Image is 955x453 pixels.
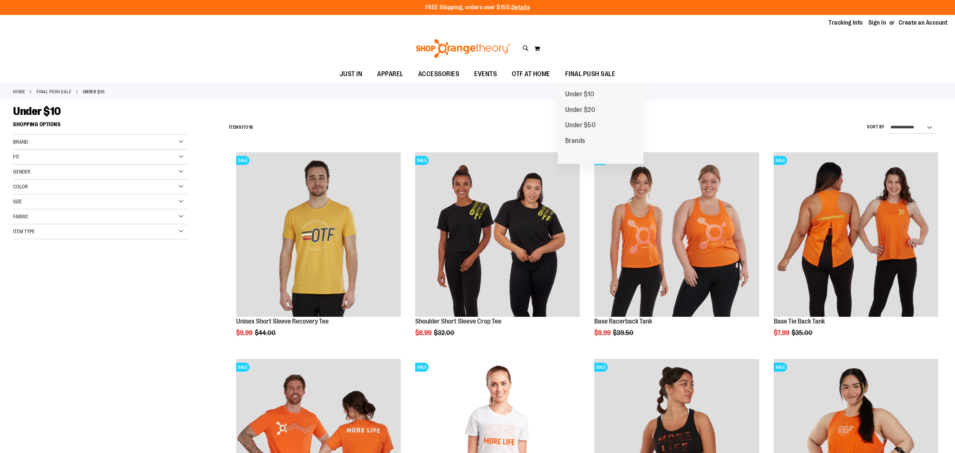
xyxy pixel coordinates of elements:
[774,329,790,337] span: $7.99
[411,149,583,356] div: product
[558,118,603,133] a: Under $50
[504,66,558,83] a: OTF AT HOME
[558,83,644,164] ul: FINAL PUSH SALE
[474,66,497,82] span: EVENTS
[13,88,25,95] a: Home
[415,156,429,165] span: SALE
[232,149,404,356] div: product
[792,329,814,337] span: $35.00
[774,318,825,325] a: Base Tie Back Tank
[415,329,433,337] span: $8.99
[13,139,28,145] span: Brand
[829,19,863,27] a: Tracking Info
[236,329,254,337] span: $9.99
[13,213,28,219] span: Fabric
[770,149,942,356] div: product
[13,118,188,135] strong: Shopping Options
[236,152,401,318] a: Product image for Unisex Short Sleeve Recovery TeeSALE
[13,105,61,118] span: Under $10
[249,125,253,130] span: 18
[594,318,652,325] a: Base Racerback Tank
[774,363,787,372] span: SALE
[558,133,593,149] a: Brands
[591,149,763,356] div: product
[83,88,105,95] strong: Under $10
[558,66,623,82] a: FINAL PUSH SALE
[13,169,31,175] span: Gender
[868,19,886,27] a: Sign In
[332,66,370,83] a: JUST IN
[236,318,329,325] a: Unisex Short Sleeve Recovery Tee
[236,363,250,372] span: SALE
[774,152,938,317] img: Product image for Base Tie Back Tank
[13,184,28,190] span: Color
[415,152,580,318] a: Product image for Shoulder Short Sleeve Crop TeeSALE
[370,66,411,83] a: APPAREL
[340,66,363,82] span: JUST IN
[512,66,550,82] span: OTF AT HOME
[229,122,253,133] h2: Items to
[558,102,603,118] a: Under $20
[415,363,429,372] span: SALE
[434,329,455,337] span: $32.00
[411,66,467,83] a: ACCESSORIES
[594,363,608,372] span: SALE
[255,329,277,337] span: $44.00
[613,329,635,337] span: $39.50
[415,152,580,317] img: Product image for Shoulder Short Sleeve Crop Tee
[37,88,72,95] a: FINAL PUSH SALE
[511,4,530,11] a: Details
[867,124,885,130] label: Sort By
[13,199,22,204] span: Size
[415,318,501,325] a: Shoulder Short Sleeve Crop Tee
[594,152,759,318] a: Product image for Base Racerback TankSALE
[415,39,511,58] img: Shop Orangetheory
[241,125,243,130] span: 1
[774,152,938,318] a: Product image for Base Tie Back TankSALE
[565,90,594,100] span: Under $10
[899,19,948,27] a: Create an Account
[594,152,759,317] img: Product image for Base Racerback Tank
[594,329,612,337] span: $9.99
[565,121,596,131] span: Under $50
[565,66,616,82] span: FINAL PUSH SALE
[418,66,460,82] span: ACCESSORIES
[467,66,504,83] a: EVENTS
[13,228,35,234] span: Item Type
[565,106,595,115] span: Under $20
[774,156,787,165] span: SALE
[558,87,602,102] a: Under $10
[13,154,19,160] span: Fit
[425,3,530,12] p: FREE Shipping, orders over $150.
[236,156,250,165] span: SALE
[377,66,403,82] span: APPAREL
[236,152,401,317] img: Product image for Unisex Short Sleeve Recovery Tee
[565,137,585,146] span: Brands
